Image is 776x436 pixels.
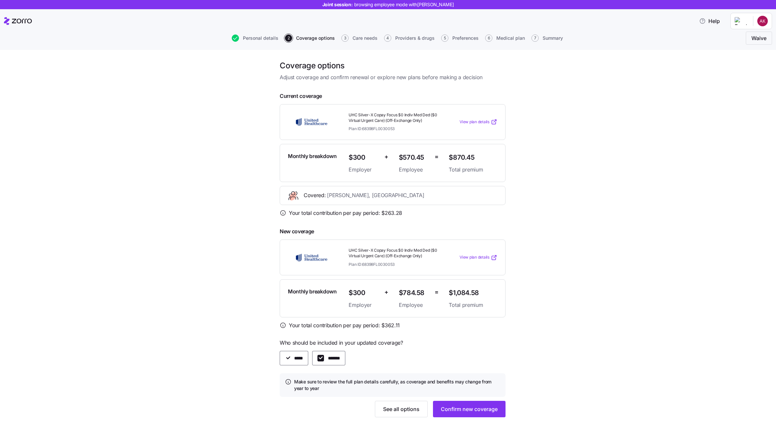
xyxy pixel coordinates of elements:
span: = [435,152,439,162]
span: $300 [349,287,379,298]
span: Employer [349,166,379,174]
span: New coverage [280,227,506,236]
span: Medical plan [496,36,525,40]
span: Monthly breakdown [288,287,337,296]
span: Waive [751,34,766,42]
span: Your total contribution per pay period: $ 263.28 [289,209,402,217]
span: Confirm new coverage [441,405,498,413]
span: Joint session: [322,1,454,8]
span: Total premium [449,166,497,174]
span: + [384,152,388,162]
span: 2 [285,34,292,42]
span: Care needs [353,36,377,40]
span: + [384,287,388,297]
span: Employer [349,301,379,309]
img: UnitedHealthcare [288,114,335,129]
span: 4 [384,34,391,42]
span: Current coverage [280,92,506,100]
span: See all options [383,405,420,413]
span: Personal details [243,36,278,40]
span: Who should be included in your updated coverage? [280,339,506,347]
span: $870.45 [449,152,497,163]
button: 3Care needs [341,34,377,42]
span: UHC Silver-X Copay Focus $0 Indiv Med Ded ($0 Virtual Urgent Care) (Off-Exchange Only) [349,112,443,124]
button: Help [694,14,725,28]
button: 2Coverage options [285,34,335,42]
span: $300 [349,152,379,163]
a: View plan details [460,119,497,125]
span: View plan details [460,254,489,261]
button: 7Summary [531,34,563,42]
span: Your total contribution per pay period: $ 362.11 [289,321,400,330]
span: [PERSON_NAME], [GEOGRAPHIC_DATA] [327,191,424,199]
span: Total premium [449,301,497,309]
span: Providers & drugs [395,36,435,40]
button: 5Preferences [441,34,479,42]
h4: Make sure to review the full plan details carefully, as coverage and benefits may change from yea... [294,379,500,392]
span: 5 [441,34,448,42]
span: Plan ID: 68398FL0030053 [349,126,395,131]
span: Employee [399,301,429,309]
span: View plan details [460,119,489,125]
button: 4Providers & drugs [384,34,435,42]
span: Preferences [452,36,479,40]
button: See all options [375,401,428,417]
span: $784.58 [399,287,429,298]
a: View plan details [460,254,497,261]
button: 6Medical plan [485,34,525,42]
span: Summary [543,36,563,40]
a: Personal details [230,34,278,42]
span: $570.45 [399,152,429,163]
button: Confirm new coverage [433,401,506,417]
span: browsing employee mode with [PERSON_NAME] [354,1,454,8]
span: 3 [341,34,349,42]
span: Coverage options [296,36,335,40]
span: Employee [399,166,429,174]
span: = [435,287,439,297]
h1: Coverage options [280,60,506,71]
span: 6 [485,34,492,42]
img: UnitedHealthcare [288,250,335,265]
span: Help [699,17,720,25]
span: Plan ID: 68398FL0030053 [349,262,395,267]
button: Personal details [232,34,278,42]
span: Monthly breakdown [288,152,337,160]
span: 7 [531,34,539,42]
span: $1,084.58 [449,287,497,298]
img: Employer logo [735,17,748,25]
a: 2Coverage options [284,34,335,42]
span: Covered: [304,191,424,199]
span: Adjust coverage and confirm renewal or explore new plans before making a decision [280,73,506,81]
img: 1da9d649937cd4388beaec9311560fdf [757,16,768,26]
button: Waive [746,32,772,45]
span: UHC Silver-X Copay Focus $0 Indiv Med Ded ($0 Virtual Urgent Care) (Off-Exchange Only) [349,248,443,259]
